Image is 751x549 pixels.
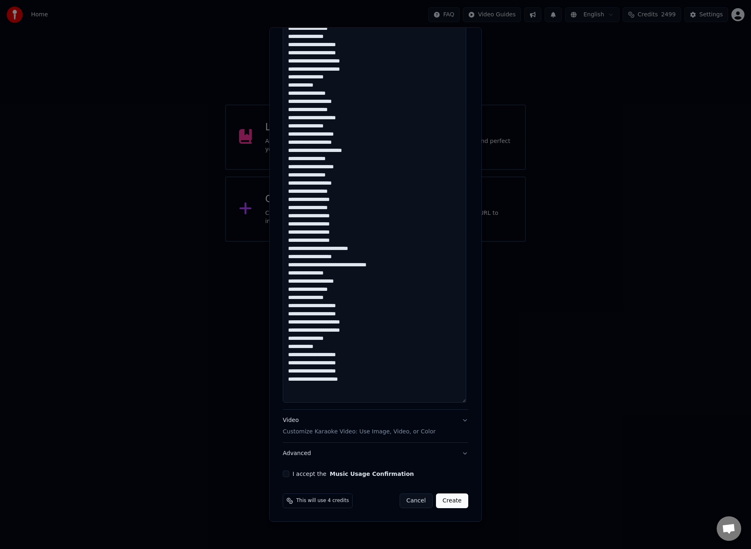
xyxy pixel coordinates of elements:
[400,493,433,508] button: Cancel
[296,498,349,504] span: This will use 4 credits
[283,443,468,464] button: Advanced
[283,410,468,442] button: VideoCustomize Karaoke Video: Use Image, Video, or Color
[283,416,436,436] div: Video
[330,471,414,477] button: I accept the
[283,428,436,436] p: Customize Karaoke Video: Use Image, Video, or Color
[436,493,468,508] button: Create
[293,471,414,477] label: I accept the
